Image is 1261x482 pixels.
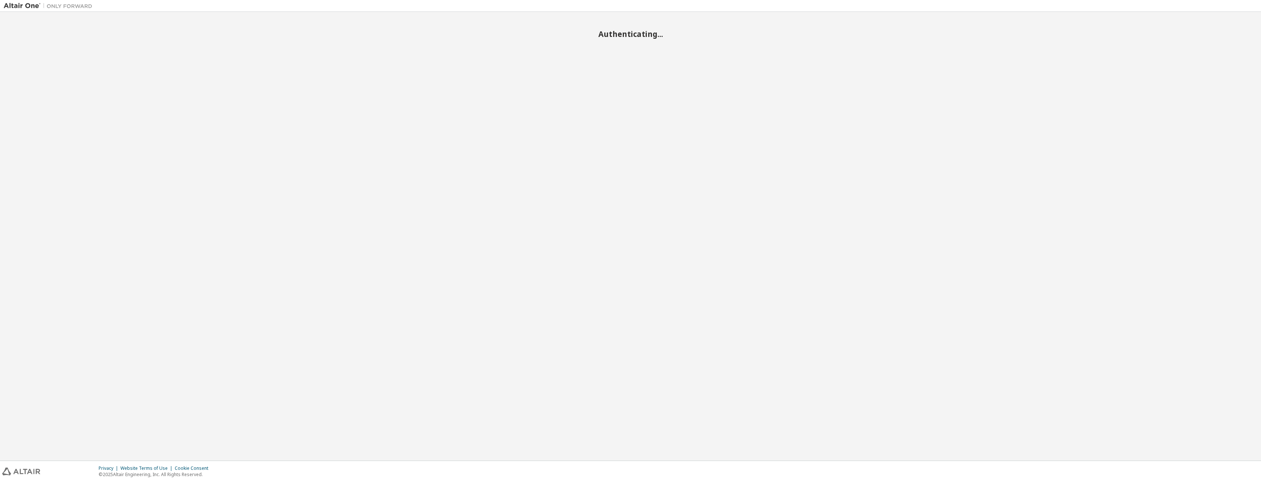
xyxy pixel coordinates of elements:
[99,471,213,478] p: © 2025 Altair Engineering, Inc. All Rights Reserved.
[4,29,1257,39] h2: Authenticating...
[2,468,40,475] img: altair_logo.svg
[4,2,96,10] img: Altair One
[175,465,213,471] div: Cookie Consent
[120,465,175,471] div: Website Terms of Use
[99,465,120,471] div: Privacy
